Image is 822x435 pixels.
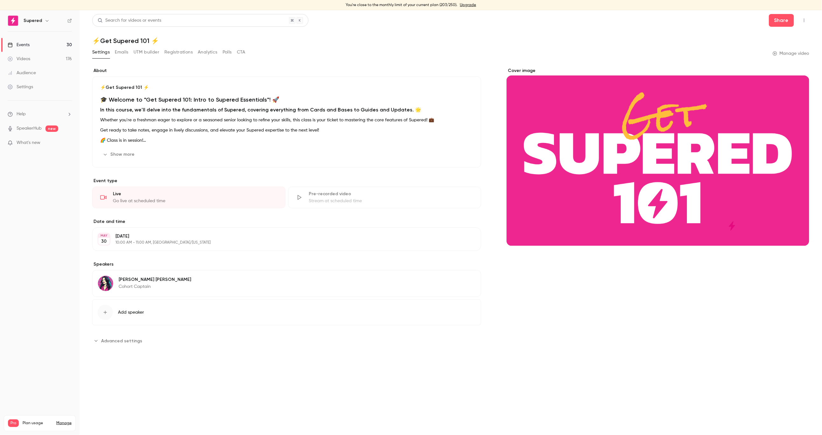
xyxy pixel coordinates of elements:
[92,270,481,297] div: Lindsey Smith[PERSON_NAME] [PERSON_NAME]Cohort Captain
[134,47,159,57] button: UTM builder
[64,140,72,146] iframe: Noticeable Trigger
[92,68,481,74] label: About
[288,187,481,208] div: Pre-recorded videoStream at scheduled time
[92,299,481,325] button: Add speaker
[507,68,809,246] section: Cover image
[98,17,161,24] div: Search for videos or events
[8,42,30,48] div: Events
[17,111,26,118] span: Help
[100,116,473,124] p: Whether you're a freshman eager to explore or a seasoned senior looking to refine your skills, th...
[8,84,33,90] div: Settings
[100,149,138,160] button: Show more
[92,187,286,208] div: LiveGo live at scheduled time
[309,191,473,197] div: Pre-recorded video
[223,47,232,57] button: Polls
[17,125,42,132] a: SpeakerHub
[100,96,473,103] h1: 🎓 Welcome to "Get Supered 101: Intro to Supered Essentials"! 🚀
[769,14,794,27] button: Share
[92,37,809,45] h1: ⚡️Get Supered 101 ⚡️
[100,137,473,144] p: 🌈 Class is in session!
[100,106,473,114] h2: In this course, we'll delve into the fundamentals of Supered, covering everything from Cards and ...
[92,218,481,225] label: Date and time
[8,16,18,26] img: Supered
[23,421,52,426] span: Plan usage
[92,336,481,346] section: Advanced settings
[17,139,40,146] span: What's new
[115,233,447,239] p: [DATE]
[101,238,107,245] p: 30
[113,198,278,204] div: Go live at scheduled time
[98,233,110,238] div: MAY
[8,70,36,76] div: Audience
[92,336,146,346] button: Advanced settings
[24,18,42,24] h6: Supered
[773,50,809,57] a: Manage video
[115,47,128,57] button: Emails
[92,178,481,184] p: Event type
[92,261,481,267] label: Speakers
[119,276,191,283] p: [PERSON_NAME] [PERSON_NAME]
[98,276,113,291] img: Lindsey Smith
[118,309,144,316] span: Add speaker
[8,111,72,118] li: help-dropdown-opener
[101,338,142,344] span: Advanced settings
[460,3,476,8] a: Upgrade
[237,47,245,57] button: CTA
[113,191,278,197] div: Live
[100,84,473,91] p: ⚡️Get Supered 101 ⚡️
[100,126,473,134] p: Get ready to take notes, engage in lively discussions, and elevate your Supered expertise to the ...
[164,47,193,57] button: Registrations
[56,421,72,426] a: Manage
[92,47,110,57] button: Settings
[507,68,809,74] label: Cover image
[8,56,30,62] div: Videos
[119,283,191,290] p: Cohort Captain
[8,419,19,427] span: Pro
[115,240,447,245] p: 10:00 AM - 11:00 AM, [GEOGRAPHIC_DATA]/[US_STATE]
[309,198,473,204] div: Stream at scheduled time
[45,125,58,132] span: new
[198,47,218,57] button: Analytics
